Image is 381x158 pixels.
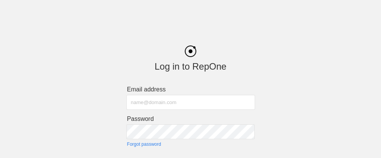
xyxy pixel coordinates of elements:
label: Password [127,116,255,122]
img: black_logo.png [185,46,196,57]
input: name@domain.com [126,95,255,110]
div: Log in to RepOne [126,61,255,72]
label: Email address [127,86,255,93]
a: Forgot password [127,142,255,147]
iframe: Chat Widget [244,70,381,158]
